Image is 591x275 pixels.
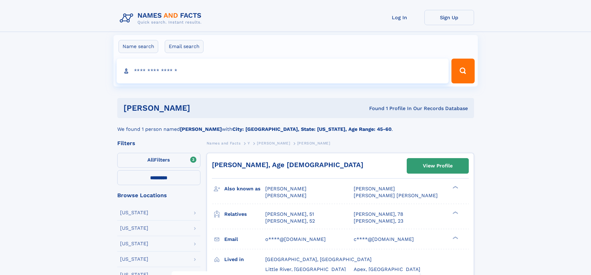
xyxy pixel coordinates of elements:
[451,236,459,240] div: ❯
[232,126,392,132] b: City: [GEOGRAPHIC_DATA], State: [US_STATE], Age Range: 45-60
[265,218,315,224] a: [PERSON_NAME], 52
[265,186,307,192] span: [PERSON_NAME]
[180,126,222,132] b: [PERSON_NAME]
[224,234,265,245] h3: Email
[120,210,148,215] div: [US_STATE]
[280,105,468,112] div: Found 1 Profile In Our Records Database
[265,266,346,272] span: Little River, [GEOGRAPHIC_DATA]
[117,193,200,198] div: Browse Locations
[248,141,250,145] span: Y
[224,254,265,265] h3: Lived in
[354,211,403,218] a: [PERSON_NAME], 78
[165,40,204,53] label: Email search
[257,139,290,147] a: [PERSON_NAME]
[120,241,148,246] div: [US_STATE]
[120,226,148,231] div: [US_STATE]
[451,59,474,83] button: Search Button
[207,139,241,147] a: Names and Facts
[257,141,290,145] span: [PERSON_NAME]
[354,193,438,198] span: [PERSON_NAME] [PERSON_NAME]
[265,193,307,198] span: [PERSON_NAME]
[123,104,280,112] h1: [PERSON_NAME]
[117,140,200,146] div: Filters
[424,10,474,25] a: Sign Up
[423,159,453,173] div: View Profile
[354,218,403,224] a: [PERSON_NAME], 23
[117,153,200,168] label: Filters
[354,266,420,272] span: Apex, [GEOGRAPHIC_DATA]
[147,157,154,163] span: All
[375,10,424,25] a: Log In
[265,256,372,262] span: [GEOGRAPHIC_DATA], [GEOGRAPHIC_DATA]
[119,40,158,53] label: Name search
[248,139,250,147] a: Y
[224,184,265,194] h3: Also known as
[120,257,148,262] div: [US_STATE]
[354,186,395,192] span: [PERSON_NAME]
[297,141,330,145] span: [PERSON_NAME]
[451,185,459,189] div: ❯
[117,10,207,27] img: Logo Names and Facts
[451,211,459,215] div: ❯
[117,118,474,133] div: We found 1 person named with .
[265,211,314,218] a: [PERSON_NAME], 51
[407,158,468,173] a: View Profile
[117,59,449,83] input: search input
[212,161,363,169] a: [PERSON_NAME], Age [DEMOGRAPHIC_DATA]
[224,209,265,220] h3: Relatives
